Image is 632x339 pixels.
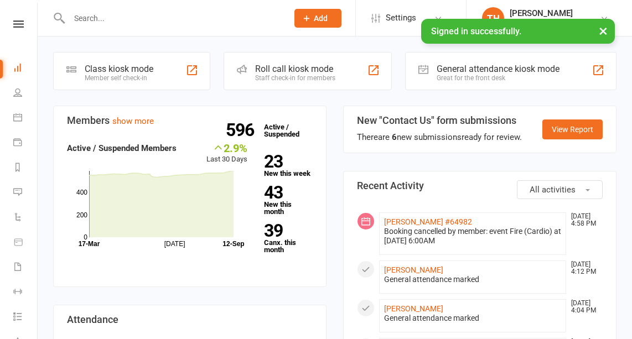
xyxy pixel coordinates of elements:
time: [DATE] 4:58 PM [566,213,602,227]
h3: Members [67,115,313,126]
div: Staff check-in for members [255,74,335,82]
a: People [13,81,38,106]
button: All activities [517,180,603,199]
a: [PERSON_NAME] [384,265,443,274]
time: [DATE] 4:12 PM [566,261,602,275]
a: show more [112,116,154,126]
strong: 43 [264,184,309,201]
a: 23New this week [264,153,313,177]
strong: 23 [264,153,309,170]
strong: 39 [264,222,309,239]
div: General attendance marked [384,314,561,323]
a: View Report [542,119,603,139]
a: Reports [13,156,38,181]
h3: Recent Activity [357,180,603,191]
span: Settings [386,6,416,30]
button: × [593,19,613,43]
a: [PERSON_NAME] [384,304,443,313]
a: Calendar [13,106,38,131]
span: Signed in successfully. [431,26,521,36]
div: Last 30 Days [206,142,247,165]
button: Add [294,9,341,28]
div: Great for the front desk [437,74,560,82]
div: Member self check-in [85,74,153,82]
div: TH [482,7,504,29]
h3: New "Contact Us" form submissions [357,115,522,126]
div: There are new submissions ready for review. [357,131,522,144]
a: 39Canx. this month [264,222,313,253]
div: Class kiosk mode [85,64,153,74]
span: All activities [530,185,576,195]
div: [PERSON_NAME] [510,8,573,18]
input: Search... [66,11,280,26]
a: Payments [13,131,38,156]
a: 596Active / Suspended [258,115,307,146]
h3: Attendance [67,314,313,325]
div: Bellingen Fitness [510,18,573,28]
a: Product Sales [13,231,38,255]
a: 43New this month [264,184,313,215]
div: Booking cancelled by member: event Fire (Cardio) at [DATE] 6:00AM [384,227,561,246]
strong: 596 [226,122,258,138]
strong: 6 [392,132,397,142]
strong: Active / Suspended Members [67,143,177,153]
div: Roll call kiosk mode [255,64,335,74]
div: 2.9% [206,142,247,154]
div: General attendance marked [384,275,561,284]
a: Dashboard [13,56,38,81]
a: [PERSON_NAME] #64982 [384,217,472,226]
time: [DATE] 4:04 PM [566,300,602,314]
div: General attendance kiosk mode [437,64,560,74]
span: Add [314,14,328,23]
